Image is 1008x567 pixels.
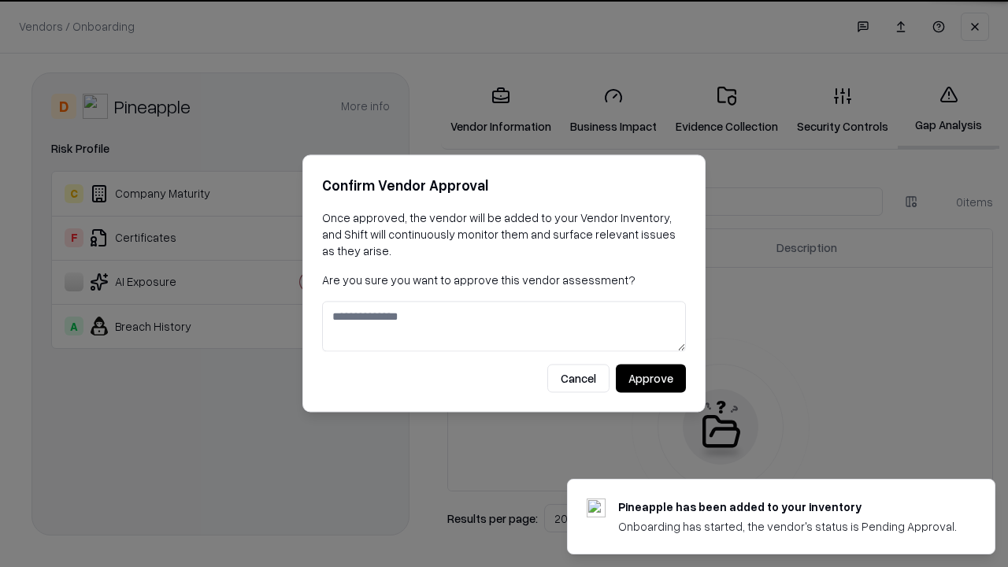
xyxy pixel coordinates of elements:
p: Once approved, the vendor will be added to your Vendor Inventory, and Shift will continuously mon... [322,209,686,259]
div: Pineapple has been added to your inventory [618,498,957,515]
button: Approve [616,365,686,393]
button: Cancel [547,365,610,393]
div: Onboarding has started, the vendor's status is Pending Approval. [618,518,957,535]
p: Are you sure you want to approve this vendor assessment? [322,272,686,288]
img: pineappleenergy.com [587,498,606,517]
h2: Confirm Vendor Approval [322,174,686,197]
